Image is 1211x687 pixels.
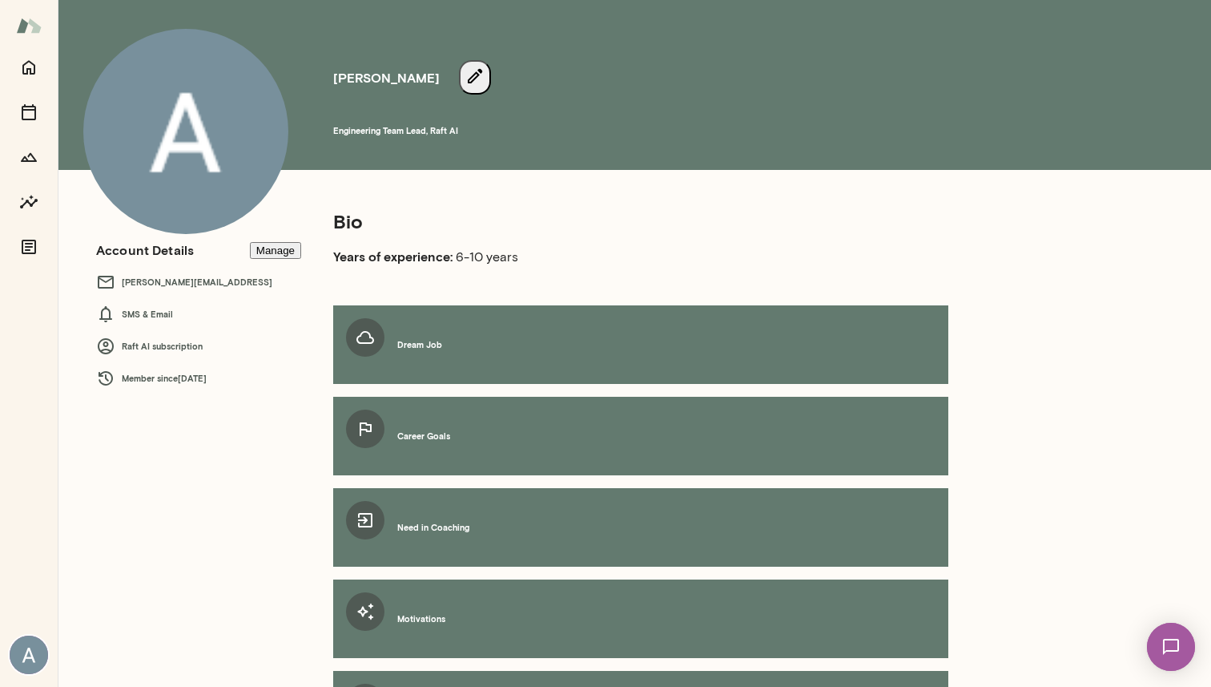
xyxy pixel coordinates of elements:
[397,430,450,443] h6: Career Goals
[397,612,445,625] h6: Motivations
[96,240,194,260] h6: Account Details
[250,242,301,259] button: Manage
[397,338,442,351] h6: Dream Job
[96,369,301,388] h6: Member since [DATE]
[96,305,301,324] h6: SMS & Email
[96,337,301,356] h6: Raft AI subscription
[333,208,871,234] h5: Bio
[16,10,42,41] img: Mento
[10,636,48,674] img: Akarsh Khatagalli
[13,186,45,218] button: Insights
[13,96,45,128] button: Sessions
[96,273,301,292] h6: [PERSON_NAME][EMAIL_ADDRESS]
[83,29,288,234] img: Akarsh Khatagalli
[13,51,45,83] button: Home
[333,124,1025,137] h6: Engineering Team Lead , Raft AI
[397,521,469,534] h6: Need in Coaching
[333,249,453,264] b: Years of experience:
[333,68,440,87] h4: [PERSON_NAME]
[13,231,45,263] button: Documents
[13,141,45,173] button: Growth Plan
[333,247,871,267] p: 6-10 years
